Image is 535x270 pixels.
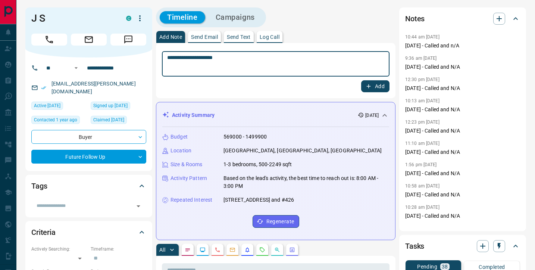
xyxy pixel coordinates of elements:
div: Buyer [31,130,146,144]
p: 10:28 am [DATE] [405,205,439,210]
p: 1-3 bedrooms, 500-2249 sqft [223,161,292,168]
p: [DATE] - Called and N/A [405,191,520,199]
span: Message [110,34,146,46]
svg: Email Verified [41,85,46,90]
p: 11:10 am [DATE] [405,141,439,146]
p: [DATE] [365,112,379,119]
div: Activity Summary[DATE] [162,108,389,122]
button: Open [133,201,144,211]
div: Notes [405,10,520,28]
p: Activity Summary [172,111,215,119]
div: condos.ca [126,16,131,21]
p: 10:30 am [DATE] [405,226,439,231]
p: Budget [170,133,188,141]
svg: Listing Alerts [244,247,250,253]
div: Tags [31,177,146,195]
p: Actively Searching: [31,246,87,252]
p: 10:58 am [DATE] [405,183,439,189]
p: Log Call [260,34,279,40]
span: Signed up [DATE] [93,102,128,109]
p: Activity Pattern [170,174,207,182]
svg: Calls [215,247,220,253]
h2: Tasks [405,240,424,252]
p: Location [170,147,191,155]
span: Email [71,34,107,46]
a: [EMAIL_ADDRESS][PERSON_NAME][DOMAIN_NAME] [51,81,136,94]
svg: Agent Actions [289,247,295,253]
span: Active [DATE] [34,102,60,109]
div: Tasks [405,237,520,255]
p: Send Email [191,34,218,40]
p: Based on the lead's activity, the best time to reach out is: 8:00 AM - 3:00 PM [223,174,389,190]
p: [DATE] - Called and n/A [405,42,520,50]
button: Regenerate [253,215,299,228]
div: Wed Jun 25 2025 [31,102,87,112]
p: Size & Rooms [170,161,203,168]
svg: Requests [259,247,265,253]
svg: Notes [185,247,191,253]
p: [DATE] - Called and N/A [405,63,520,71]
div: Sat Nov 04 2023 [91,102,146,112]
p: [DATE] - Called and N/A [405,84,520,92]
p: All [159,247,165,252]
p: 10:44 am [DATE] [405,34,439,40]
p: 1:56 pm [DATE] [405,162,437,167]
p: [DATE] - Called and N/A [405,170,520,177]
p: [STREET_ADDRESS] and #426 [223,196,294,204]
div: Mon Nov 06 2023 [31,116,87,126]
span: Claimed [DATE] [93,116,124,124]
button: Open [72,63,81,72]
p: 569000 - 1499900 [223,133,267,141]
p: [DATE] - Called and N/A [405,127,520,135]
h2: Criteria [31,226,56,238]
p: Pending [417,264,437,269]
span: Call [31,34,67,46]
span: Contacted 1 year ago [34,116,77,124]
svg: Opportunities [274,247,280,253]
button: Campaigns [208,11,262,24]
p: Add Note [159,34,182,40]
p: [DATE] - Called and N/A [405,106,520,114]
h2: Tags [31,180,47,192]
p: [DATE] - Called and N/A [405,212,520,220]
p: 10:13 am [DATE] [405,98,439,103]
p: 12:23 pm [DATE] [405,120,439,125]
p: 38 [442,264,448,269]
button: Add [361,80,389,92]
svg: Emails [229,247,235,253]
svg: Lead Browsing Activity [200,247,206,253]
p: [GEOGRAPHIC_DATA], [GEOGRAPHIC_DATA], [GEOGRAPHIC_DATA] [223,147,382,155]
h2: Notes [405,13,425,25]
p: [DATE] - Called and N/A [405,148,520,156]
div: Mon Nov 06 2023 [91,116,146,126]
p: Completed [479,264,505,270]
p: Timeframe: [91,246,146,252]
p: 9:36 am [DATE] [405,56,437,61]
h1: J S [31,12,115,24]
p: Send Text [227,34,251,40]
button: Timeline [160,11,205,24]
div: Future Follow Up [31,150,146,164]
p: Repeated Interest [170,196,212,204]
div: Criteria [31,223,146,241]
p: 12:30 pm [DATE] [405,77,439,82]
